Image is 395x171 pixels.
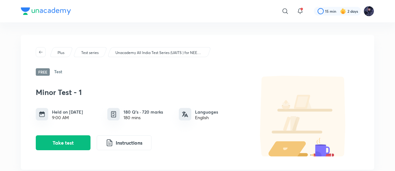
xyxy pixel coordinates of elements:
[115,50,202,56] p: Unacademy All India Test Series (UAITS ) for NEET UG - Droppers
[36,135,91,150] button: Take test
[80,50,100,56] a: Test series
[97,135,151,150] button: Instructions
[36,88,244,97] h3: Minor Test - 1
[340,8,346,14] img: streak
[39,111,45,117] img: timing
[123,109,163,115] h6: 180 Q’s · 720 marks
[52,115,83,120] div: 9:00 AM
[81,50,99,56] p: Test series
[36,68,50,76] span: Free
[182,111,188,117] img: languages
[106,139,113,146] img: instruction
[247,76,359,156] img: default
[54,68,62,76] h6: Test
[123,115,163,120] div: 180 mins
[364,6,374,16] img: Mayank Singh
[114,50,204,56] a: Unacademy All India Test Series (UAITS ) for NEET UG - Droppers
[57,50,66,56] a: Plus
[195,115,218,120] div: English
[195,109,218,115] h6: Languages
[110,110,118,118] img: quiz info
[58,50,64,56] p: Plus
[52,109,83,115] h6: Held on [DATE]
[21,7,71,15] img: Company Logo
